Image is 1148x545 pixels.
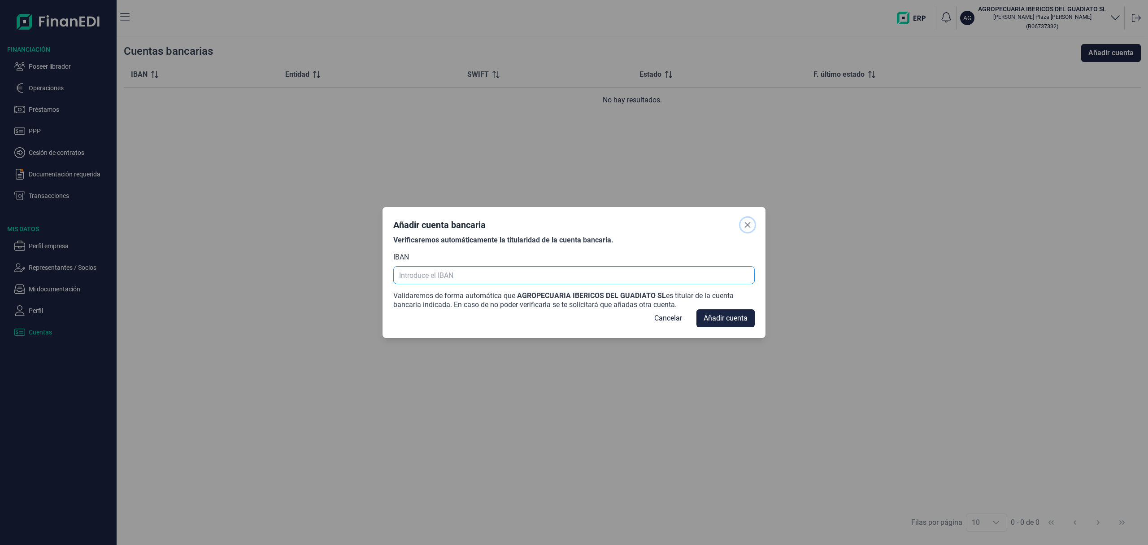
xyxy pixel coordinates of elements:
label: IBAN [393,252,409,263]
button: Cancelar [647,309,689,327]
div: Añadir cuenta bancaria [393,219,486,231]
button: Close [740,218,755,232]
div: Validaremos de forma automática que es titular de la cuenta bancaria indicada. En caso de no pode... [393,291,754,309]
span: Añadir cuenta [704,313,748,324]
span: AGROPECUARIA IBERICOS DEL GUADIATO SL [517,291,666,300]
button: Añadir cuenta [696,309,755,327]
div: Verificaremos automáticamente la titularidad de la cuenta bancaria. [393,236,754,245]
input: Introduce el IBAN [393,266,754,284]
span: Cancelar [654,313,682,324]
